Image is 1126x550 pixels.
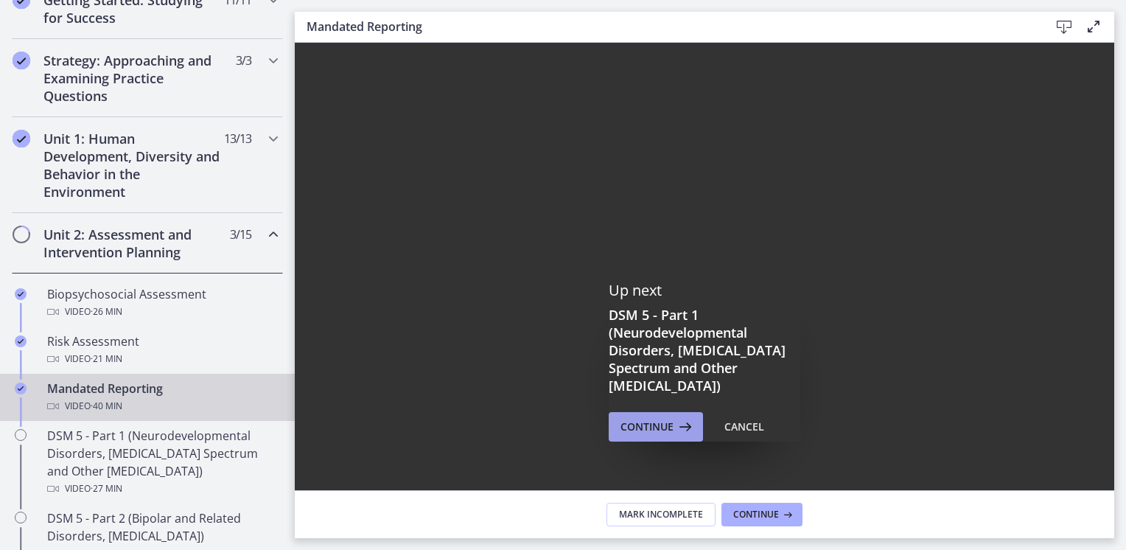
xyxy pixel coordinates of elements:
h2: Unit 2: Assessment and Intervention Planning [43,226,223,261]
h3: Mandated Reporting [307,18,1026,35]
button: Continue [721,503,802,526]
span: 3 / 3 [236,52,251,69]
i: Completed [15,335,27,347]
p: Up next [609,281,800,300]
div: Mandated Reporting [47,380,277,415]
button: Mute [713,459,746,488]
h2: Unit 1: Human Development, Diversity and Behavior in the Environment [43,130,223,201]
button: Cancel [713,412,776,442]
div: Video [47,350,277,368]
span: · 27 min [91,480,122,498]
div: Cancel [724,418,764,436]
button: Mark Incomplete [606,503,716,526]
i: Completed [13,130,30,147]
span: · 26 min [91,303,122,321]
span: Mark Incomplete [619,509,703,521]
button: Show settings menu [746,459,780,488]
span: 13 / 13 [224,130,251,147]
div: DSM 5 - Part 1 (Neurodevelopmental Disorders, [MEDICAL_DATA] Spectrum and Other [MEDICAL_DATA]) [47,427,277,498]
span: · 21 min [91,350,122,368]
div: Video [47,397,277,415]
div: Risk Assessment [47,333,277,368]
button: Continue [609,412,703,442]
i: Completed [13,52,30,69]
button: Fullscreen [780,459,814,488]
div: Video [47,480,277,498]
button: Play Video [6,459,40,488]
div: Biopsychosocial Assessment [47,285,277,321]
h3: DSM 5 - Part 1 (Neurodevelopmental Disorders, [MEDICAL_DATA] Spectrum and Other [MEDICAL_DATA]) [609,306,800,394]
span: Continue [620,418,674,436]
i: Completed [15,383,27,394]
div: Playbar [84,459,704,488]
span: · 40 min [91,397,122,415]
i: Completed [15,288,27,300]
h2: Strategy: Approaching and Examining Practice Questions [43,52,223,105]
div: Video [47,303,277,321]
span: Continue [733,509,779,521]
span: 3 / 15 [230,226,251,243]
